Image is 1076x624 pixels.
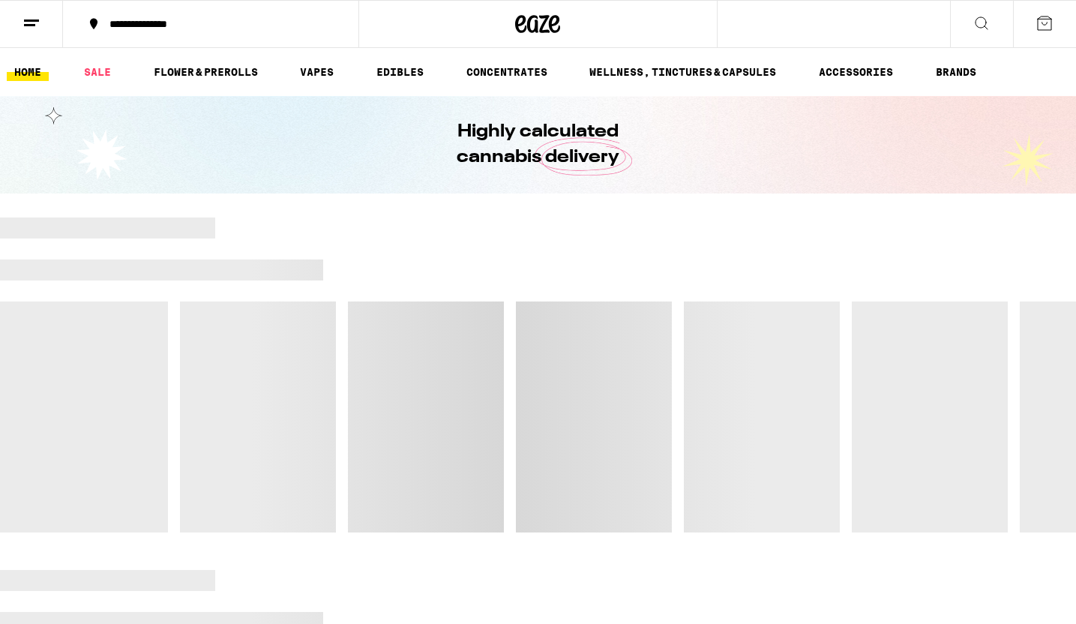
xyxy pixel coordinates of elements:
button: BRANDS [928,63,984,81]
a: WELLNESS, TINCTURES & CAPSULES [582,63,784,81]
a: EDIBLES [369,63,431,81]
h1: Highly calculated cannabis delivery [415,119,662,170]
a: CONCENTRATES [459,63,555,81]
a: HOME [7,63,49,81]
a: SALE [76,63,118,81]
a: ACCESSORIES [811,63,901,81]
a: VAPES [292,63,341,81]
a: FLOWER & PREROLLS [146,63,265,81]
